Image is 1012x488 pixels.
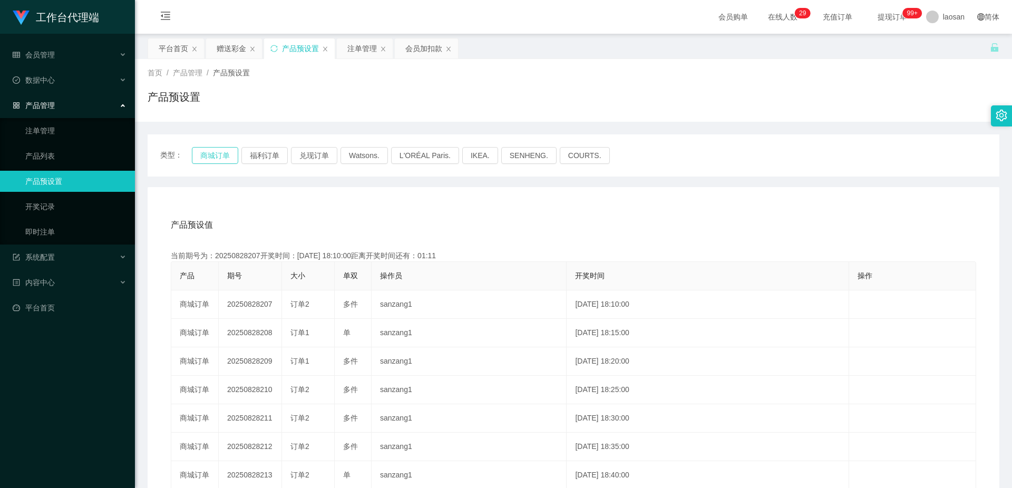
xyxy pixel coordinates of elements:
[13,76,20,84] i: 图标: check-circle-o
[171,376,219,404] td: 商城订单
[872,13,912,21] span: 提现订单
[148,89,200,105] h1: 产品预设置
[560,147,610,164] button: COURTS.
[343,385,358,394] span: 多件
[803,8,806,18] p: 9
[567,290,849,319] td: [DATE] 18:10:00
[567,319,849,347] td: [DATE] 18:15:00
[13,11,30,25] img: logo.9652507e.png
[207,69,209,77] span: /
[977,13,985,21] i: 图标: global
[290,385,309,394] span: 订单2
[372,290,567,319] td: sanzang1
[25,120,126,141] a: 注单管理
[290,414,309,422] span: 订单2
[13,51,20,58] i: 图标: table
[343,414,358,422] span: 多件
[148,1,183,34] i: 图标: menu-fold
[180,271,194,280] span: 产品
[501,147,557,164] button: SENHENG.
[372,319,567,347] td: sanzang1
[219,376,282,404] td: 20250828210
[343,471,351,479] span: 单
[996,110,1007,121] i: 图标: setting
[13,101,55,110] span: 产品管理
[380,271,402,280] span: 操作员
[13,253,20,261] i: 图标: form
[818,13,858,21] span: 充值订单
[903,8,922,18] sup: 994
[171,404,219,433] td: 商城订单
[380,46,386,52] i: 图标: close
[405,38,442,58] div: 会员加扣款
[171,433,219,461] td: 商城订单
[990,43,999,52] i: 图标: unlock
[291,147,337,164] button: 兑现订单
[372,347,567,376] td: sanzang1
[25,145,126,167] a: 产品列表
[219,319,282,347] td: 20250828208
[567,404,849,433] td: [DATE] 18:30:00
[567,376,849,404] td: [DATE] 18:25:00
[372,433,567,461] td: sanzang1
[219,433,282,461] td: 20250828212
[191,46,198,52] i: 图标: close
[343,300,358,308] span: 多件
[567,347,849,376] td: [DATE] 18:20:00
[763,13,803,21] span: 在线人数
[227,271,242,280] span: 期号
[173,69,202,77] span: 产品管理
[36,1,99,34] h1: 工作台代理端
[13,253,55,261] span: 系统配置
[270,45,278,52] i: 图标: sync
[445,46,452,52] i: 图标: close
[347,38,377,58] div: 注单管理
[290,442,309,451] span: 订单2
[290,328,309,337] span: 订单1
[148,69,162,77] span: 首页
[171,219,213,231] span: 产品预设值
[160,147,192,164] span: 类型：
[13,278,55,287] span: 内容中心
[171,290,219,319] td: 商城订单
[25,196,126,217] a: 开奖记录
[25,221,126,242] a: 即时注单
[159,38,188,58] div: 平台首页
[13,102,20,109] i: 图标: appstore-o
[171,319,219,347] td: 商城订单
[343,328,351,337] span: 单
[217,38,246,58] div: 赠送彩金
[795,8,810,18] sup: 29
[343,357,358,365] span: 多件
[219,404,282,433] td: 20250828211
[391,147,459,164] button: L'ORÉAL Paris.
[290,300,309,308] span: 订单2
[322,46,328,52] i: 图标: close
[290,471,309,479] span: 订单2
[13,297,126,318] a: 图标: dashboard平台首页
[219,290,282,319] td: 20250828207
[799,8,803,18] p: 2
[171,347,219,376] td: 商城订单
[858,271,872,280] span: 操作
[213,69,250,77] span: 产品预设置
[13,51,55,59] span: 会员管理
[340,147,388,164] button: Watsons.
[372,376,567,404] td: sanzang1
[372,404,567,433] td: sanzang1
[241,147,288,164] button: 福利订单
[290,271,305,280] span: 大小
[249,46,256,52] i: 图标: close
[171,250,976,261] div: 当前期号为：20250828207开奖时间：[DATE] 18:10:00距离开奖时间还有：01:11
[462,147,498,164] button: IKEA.
[567,433,849,461] td: [DATE] 18:35:00
[282,38,319,58] div: 产品预设置
[13,279,20,286] i: 图标: profile
[290,357,309,365] span: 订单1
[343,271,358,280] span: 单双
[25,171,126,192] a: 产品预设置
[192,147,238,164] button: 商城订单
[575,271,605,280] span: 开奖时间
[167,69,169,77] span: /
[13,76,55,84] span: 数据中心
